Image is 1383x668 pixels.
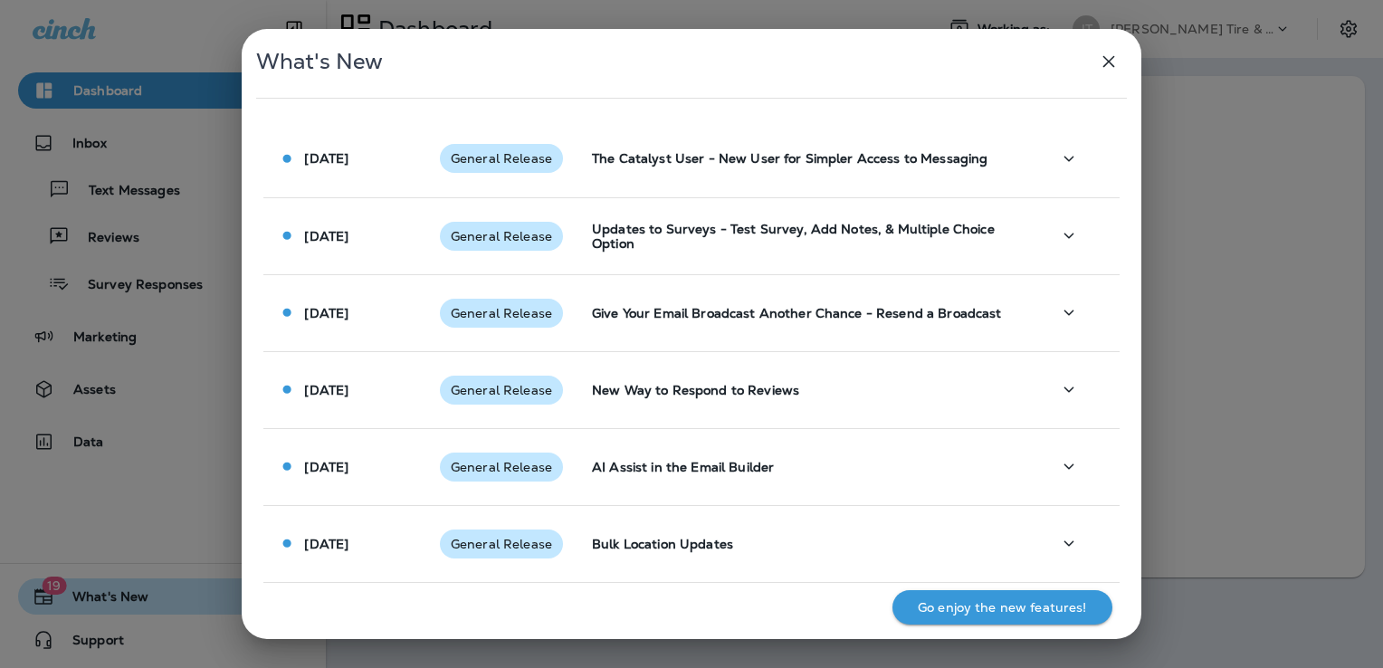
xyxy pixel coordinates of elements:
p: Go enjoy the new features! [918,600,1087,615]
span: General Release [440,537,563,551]
span: General Release [440,151,563,166]
p: [DATE] [304,229,348,243]
span: General Release [440,383,563,397]
p: Updates to Surveys - Test Survey, Add Notes, & Multiple Choice Option [592,222,1022,251]
span: General Release [440,306,563,320]
p: [DATE] [304,151,348,166]
span: General Release [440,229,563,243]
button: Go enjoy the new features! [892,590,1112,625]
p: Give Your Email Broadcast Another Chance - Resend a Broadcast [592,306,1022,320]
p: Bulk Location Updates [592,537,1022,551]
p: [DATE] [304,460,348,474]
p: The Catalyst User - New User for Simpler Access to Messaging [592,151,1022,166]
p: [DATE] [304,306,348,320]
p: New Way to Respond to Reviews [592,383,1022,397]
p: [DATE] [304,537,348,551]
span: What's New [256,48,383,75]
p: AI Assist in the Email Builder [592,460,1022,474]
p: [DATE] [304,383,348,397]
span: General Release [440,460,563,474]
